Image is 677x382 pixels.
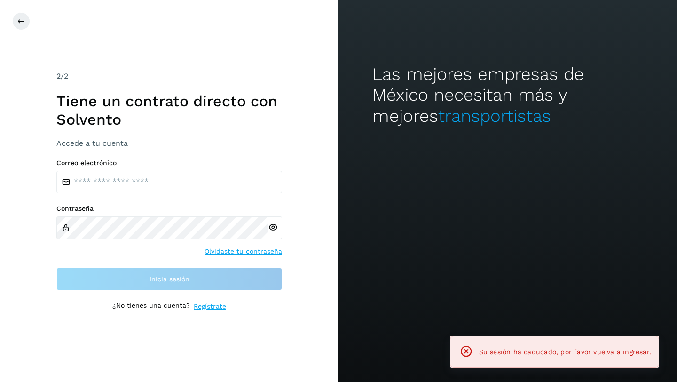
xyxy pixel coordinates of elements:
p: ¿No tienes una cuenta? [112,302,190,311]
span: 2 [56,72,61,80]
button: Inicia sesión [56,268,282,290]
label: Contraseña [56,205,282,213]
div: /2 [56,71,282,82]
h1: Tiene un contrato directo con Solvento [56,92,282,128]
span: Inicia sesión [150,276,189,282]
a: Olvidaste tu contraseña [205,247,282,256]
label: Correo electrónico [56,159,282,167]
a: Regístrate [194,302,226,311]
h3: Accede a tu cuenta [56,139,282,148]
h2: Las mejores empresas de México necesitan más y mejores [372,64,643,127]
span: Su sesión ha caducado, por favor vuelva a ingresar. [479,348,651,356]
span: transportistas [438,106,551,126]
